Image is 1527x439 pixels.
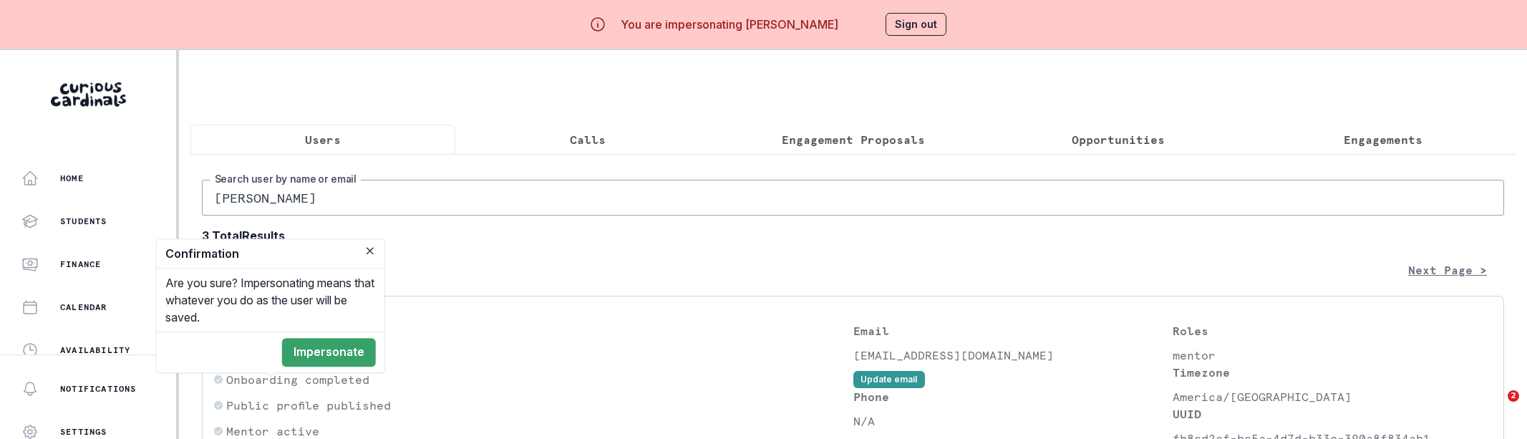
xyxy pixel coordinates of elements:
button: Next Page > [1391,256,1504,284]
div: Are you sure? Impersonating means that whatever you do as the user will be saved. [157,269,384,332]
img: Curious Cardinals Logo [51,82,126,107]
p: Students [60,216,107,227]
span: 2 [1508,390,1519,402]
p: Users [305,131,341,148]
p: You are impersonating [PERSON_NAME] [621,16,838,33]
p: America/[GEOGRAPHIC_DATA] [1173,388,1492,405]
p: Roles [1173,322,1492,339]
iframe: Intercom live chat [1478,390,1513,425]
p: UUID [1173,405,1492,423]
p: Availability [60,344,130,356]
header: Confirmation [157,239,384,269]
p: Onboarding completed [226,371,369,388]
b: 3 Total Results [202,227,1504,244]
p: Phone [853,388,1173,405]
p: Public profile published [226,397,391,414]
button: Impersonate [282,338,376,367]
p: Engagement Proposals [782,131,925,148]
p: Email [853,322,1173,339]
p: [EMAIL_ADDRESS][DOMAIN_NAME] [853,347,1173,364]
p: mentor [1173,347,1492,364]
p: Calendar [60,301,107,313]
button: Sign out [886,13,946,36]
p: Finance [60,259,101,270]
p: Calls [570,131,606,148]
button: Update email [853,371,925,388]
p: Opportunities [1072,131,1165,148]
p: Notifications [60,383,137,395]
p: Home [60,173,84,184]
p: Engagements [1344,131,1422,148]
p: Timezone [1173,364,1492,381]
p: N/A [853,413,1173,430]
button: Close [362,242,379,259]
p: Settings [60,426,107,438]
